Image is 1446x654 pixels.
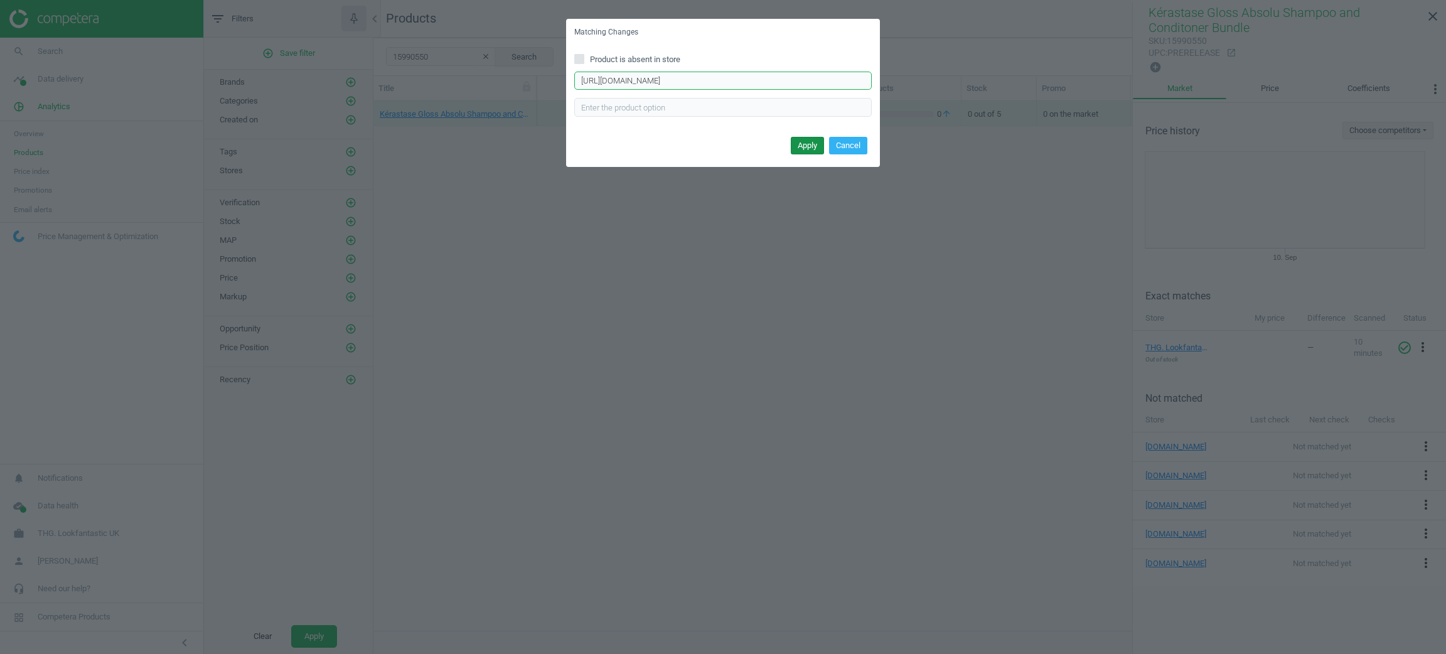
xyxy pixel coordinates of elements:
span: Product is absent in store [587,54,683,65]
button: Cancel [829,137,867,154]
input: Enter correct product URL [574,72,872,90]
h5: Matching Changes [574,27,638,38]
input: Enter the product option [574,98,872,117]
button: Apply [791,137,824,154]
